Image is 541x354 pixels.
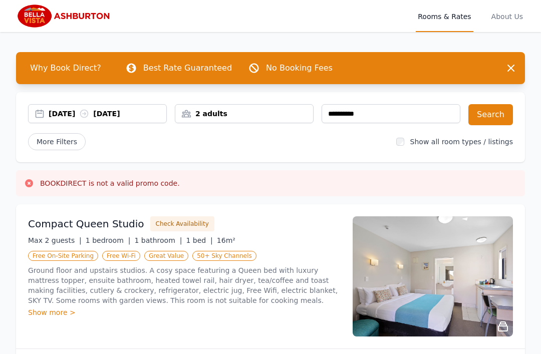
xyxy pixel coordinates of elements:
div: Show more > [28,307,341,317]
span: 1 bed | [186,236,212,244]
button: Search [468,104,513,125]
span: Free Wi-Fi [102,251,140,261]
span: Max 2 guests | [28,236,82,244]
p: Ground floor and upstairs studios. A cosy space featuring a Queen bed with luxury mattress topper... [28,265,341,305]
span: More Filters [28,133,86,150]
span: 1 bathroom | [134,236,182,244]
span: 16m² [217,236,235,244]
span: Why Book Direct? [22,58,109,78]
div: [DATE] [DATE] [49,109,166,119]
p: No Booking Fees [266,62,333,74]
h3: Compact Queen Studio [28,217,144,231]
span: Free On-Site Parking [28,251,98,261]
div: 2 adults [175,109,313,119]
span: 50+ Sky Channels [192,251,256,261]
p: Best Rate Guaranteed [143,62,232,74]
button: Check Availability [150,216,214,231]
span: 1 bedroom | [86,236,131,244]
h3: BOOKDIRECT is not a valid promo code. [40,178,180,188]
img: Bella Vista Ashburton [16,4,113,28]
span: Great Value [144,251,188,261]
label: Show all room types / listings [410,138,513,146]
